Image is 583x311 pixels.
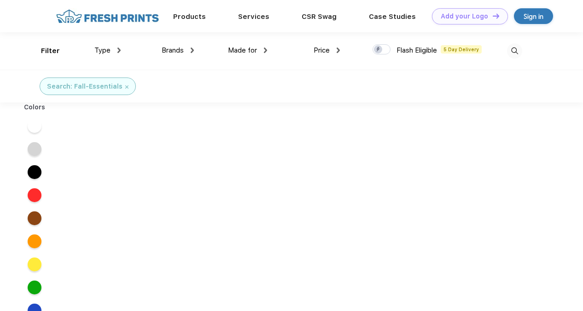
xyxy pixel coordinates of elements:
[441,12,488,20] div: Add your Logo
[493,13,499,18] img: DT
[264,48,267,53] img: dropdown.png
[191,48,194,53] img: dropdown.png
[441,45,482,54] span: 5 Day Delivery
[94,46,111,54] span: Type
[507,43,522,59] img: desktop_search.svg
[17,102,52,112] div: Colors
[396,46,437,54] span: Flash Eligible
[117,48,121,53] img: dropdown.png
[228,46,257,54] span: Made for
[314,46,330,54] span: Price
[524,11,543,22] div: Sign in
[41,46,60,56] div: Filter
[162,46,184,54] span: Brands
[53,8,162,24] img: fo%20logo%202.webp
[514,8,553,24] a: Sign in
[125,85,128,89] img: filter_cancel.svg
[173,12,206,21] a: Products
[337,48,340,53] img: dropdown.png
[47,82,122,91] div: Search: Fall-Essentials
